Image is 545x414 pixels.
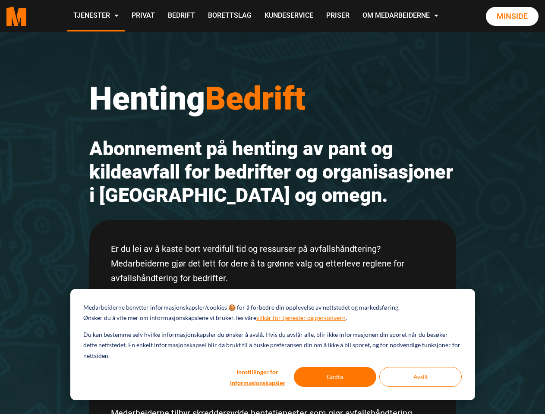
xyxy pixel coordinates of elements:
[2,307,8,312] input: Jeg ønsker kommunikasjon fra Medarbeiderne AS.
[70,289,475,400] div: Cookie banner
[89,137,456,207] h2: Abonnement på henting av pant og kildeavfall for bedrifter og organisasjoner i [GEOGRAPHIC_DATA] ...
[111,241,435,285] p: Er du lei av å kaste bort verdifull tid og ressurser på avfallshåndtering? Medarbeiderne gjør det...
[83,302,400,313] p: Medarbeiderne benytter informasjonskapsler/cookies 🍪 for å forbedre din opplevelse av nettstedet ...
[125,1,161,31] a: Privat
[258,1,320,31] a: Kundeservice
[256,313,346,323] a: vilkår for tjenester og personvern
[202,1,258,31] a: Borettslag
[162,118,204,125] span: Telefonnummer
[161,1,202,31] a: Bedrift
[320,1,356,31] a: Priser
[379,367,462,387] button: Avslå
[162,83,188,90] span: Etternavn
[89,79,456,118] h1: Henting
[205,79,306,117] span: Bedrift
[210,321,287,328] a: Retningslinjer for personvern
[356,1,445,31] a: Om Medarbeiderne
[67,1,125,31] a: Tjenester
[11,306,146,313] p: Jeg ønsker kommunikasjon fra Medarbeiderne AS.
[224,367,291,387] button: Innstillinger for informasjonskapsler
[486,7,539,26] a: Minside
[83,313,347,323] p: Ønsker du å vite mer om informasjonskapslene vi bruker, les våre .
[83,329,461,361] p: Du kan bestemme selv hvilke informasjonskapsler du ønsker å avslå. Hvis du avslår alle, blir ikke...
[294,367,376,387] button: Godta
